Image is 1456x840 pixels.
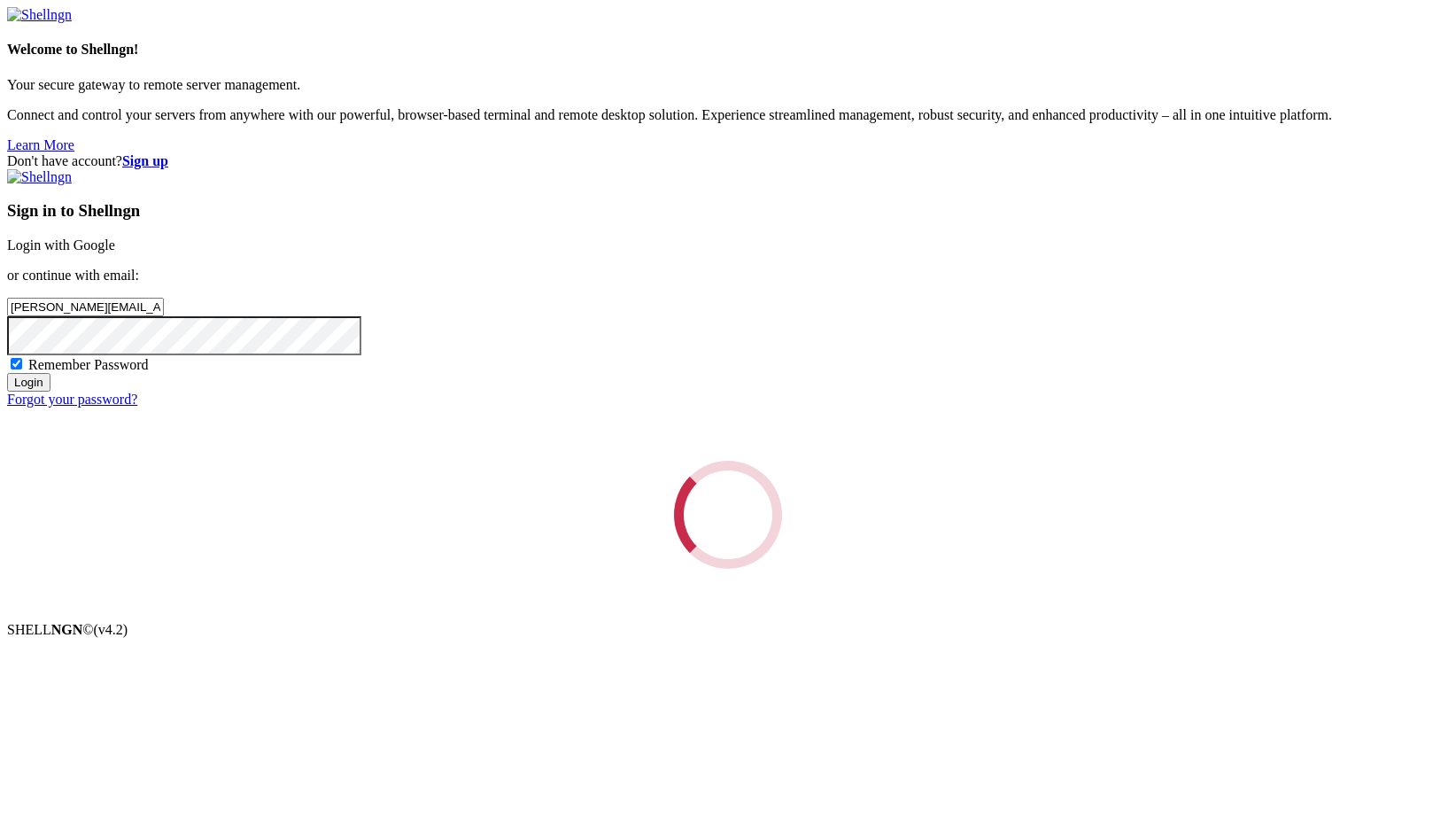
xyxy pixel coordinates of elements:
a: Sign up [122,153,168,168]
input: Email address [7,298,164,316]
span: SHELL © [7,622,128,637]
b: NGN [51,622,83,637]
p: Connect and control your servers from anywhere with our powerful, browser-based terminal and remo... [7,107,1449,123]
a: Learn More [7,137,74,152]
h4: Welcome to Shellngn! [7,42,1449,58]
p: Your secure gateway to remote server management. [7,77,1449,93]
img: Shellngn [7,7,72,23]
input: Login [7,373,50,392]
input: Remember Password [11,358,22,369]
span: Remember Password [28,357,149,372]
h3: Sign in to Shellngn [7,201,1449,221]
a: Login with Google [7,237,115,253]
p: or continue with email: [7,268,1449,284]
img: Shellngn [7,169,72,185]
a: Forgot your password? [7,392,137,407]
span: 4.2.0 [94,622,128,637]
div: Loading... [655,442,801,587]
div: Don't have account? [7,153,1449,169]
